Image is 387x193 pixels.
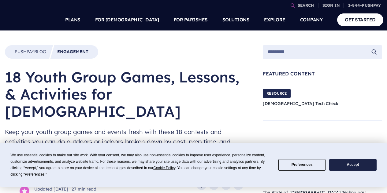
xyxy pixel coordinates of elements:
a: PLANS [65,9,80,31]
a: PushpayBlog [15,49,46,55]
a: [DEMOGRAPHIC_DATA] Tech Check [263,101,338,106]
a: FOR PARISHES [174,9,208,31]
span: RESOURCE [263,89,291,98]
span: Keep your youth group games and events fresh with these 18 contests and activities you can do out... [5,127,243,156]
a: SOLUTIONS [222,9,250,31]
span: Featured Content [263,71,382,76]
span: Cookie Policy [153,166,175,170]
span: · [69,186,70,192]
h1: 18 Youth Group Games, Lessons, & Activities for [DEMOGRAPHIC_DATA] [5,68,243,120]
span: Preferences [25,172,45,177]
div: We use essential cookies to make our site work. With your consent, we may also use non-essential ... [10,152,271,178]
a: FOR [DEMOGRAPHIC_DATA] [95,9,159,31]
span: Pushpay [15,49,34,54]
button: Accept [329,159,376,171]
button: Preferences [278,159,326,171]
span: Updated [DATE] 27 min read [34,186,96,192]
a: Engagement [57,49,88,55]
a: COMPANY [300,9,323,31]
a: EXPLORE [264,9,285,31]
a: GET STARTED [337,13,383,26]
img: Church Tech Check Blog Hero Image [353,83,382,113]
